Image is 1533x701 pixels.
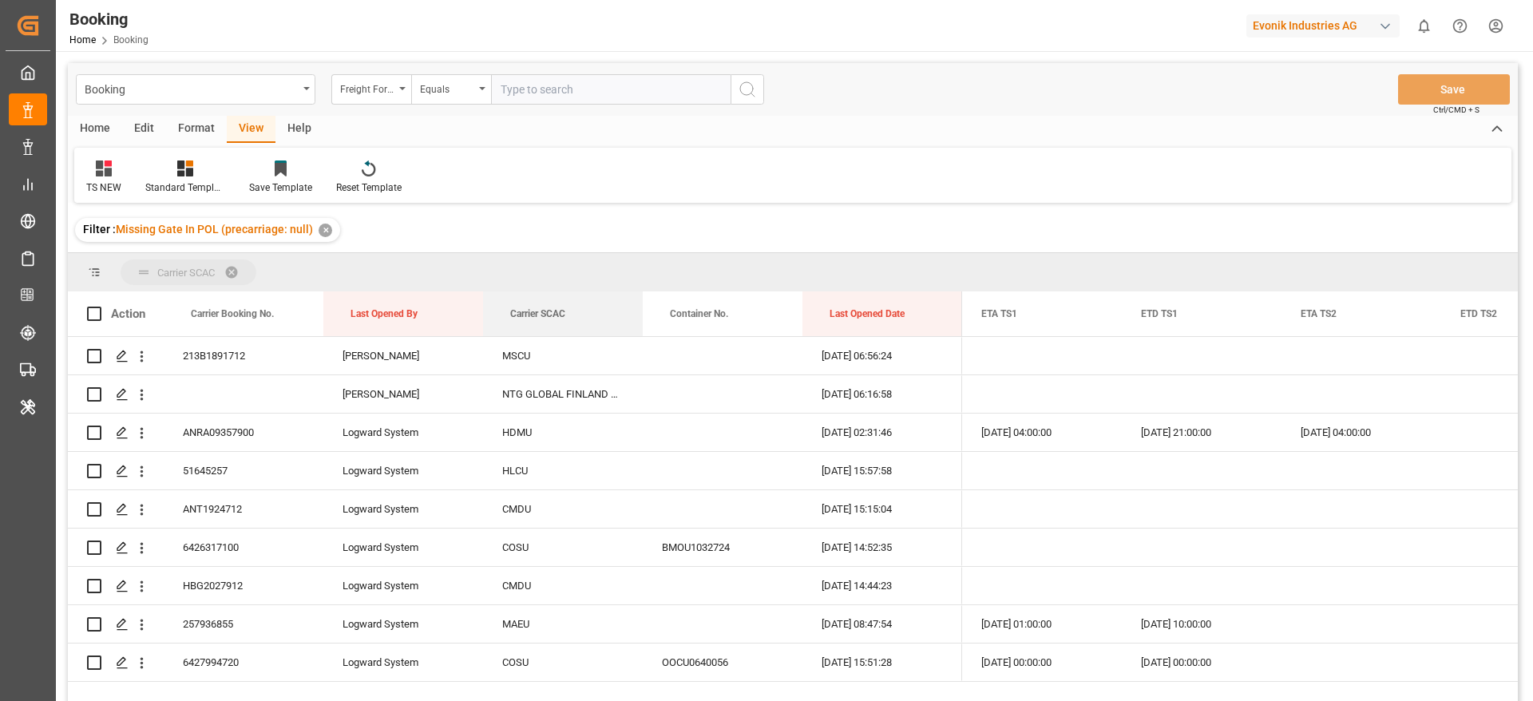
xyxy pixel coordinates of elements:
button: Save [1398,74,1510,105]
div: [PERSON_NAME] [323,337,483,374]
div: CMDU [483,490,643,528]
div: Save Template [249,180,312,195]
div: 6426317100 [164,529,323,566]
span: Last Opened By [351,308,418,319]
div: HLCU [483,452,643,489]
div: Evonik Industries AG [1246,14,1400,38]
div: [DATE] 04:00:00 [962,414,1122,451]
a: Home [69,34,96,46]
div: Help [275,116,323,143]
div: Logward System [323,605,483,643]
div: Press SPACE to select this row. [68,529,962,567]
span: Filter : [83,223,116,236]
div: MSCU [483,337,643,374]
div: [DATE] 15:15:04 [802,490,962,528]
div: [DATE] 15:51:28 [802,644,962,681]
div: Logward System [323,567,483,604]
div: [DATE] 08:47:54 [802,605,962,643]
div: COSU [483,529,643,566]
span: ETA TS2 [1301,308,1337,319]
div: ANRA09357900 [164,414,323,451]
button: open menu [411,74,491,105]
div: Freight Forwarder's Reference No. [340,78,394,97]
span: Last Opened Date [830,308,905,319]
div: [DATE] 21:00:00 [1122,414,1281,451]
div: 257936855 [164,605,323,643]
span: Carrier SCAC [510,308,565,319]
span: Carrier Booking No. [191,308,274,319]
div: Logward System [323,529,483,566]
div: Equals [420,78,474,97]
button: search button [731,74,764,105]
span: Carrier SCAC [157,267,215,279]
div: BMOU1032724 [643,529,802,566]
div: ✕ [319,224,332,237]
div: [PERSON_NAME] [323,375,483,413]
div: 6427994720 [164,644,323,681]
div: MAEU [483,605,643,643]
button: Evonik Industries AG [1246,10,1406,41]
div: [DATE] 00:00:00 [1122,644,1281,681]
div: Action [111,307,145,321]
span: Ctrl/CMD + S [1433,104,1480,116]
div: COSU [483,644,643,681]
div: [DATE] 10:00:00 [1122,605,1281,643]
button: show 0 new notifications [1406,8,1442,44]
button: open menu [76,74,315,105]
div: HDMU [483,414,643,451]
div: Press SPACE to select this row. [68,567,962,605]
div: Press SPACE to select this row. [68,337,962,375]
div: [DATE] 06:56:24 [802,337,962,374]
div: View [227,116,275,143]
div: Standard Templates [145,180,225,195]
span: Missing Gate In POL (precarriage: null) [116,223,313,236]
div: OOCU0640056 [643,644,802,681]
div: Format [166,116,227,143]
span: Container No. [670,308,728,319]
div: Logward System [323,490,483,528]
div: [DATE] 01:00:00 [962,605,1122,643]
div: [DATE] 04:00:00 [1281,414,1441,451]
input: Type to search [491,74,731,105]
div: TS NEW [86,180,121,195]
div: [DATE] 00:00:00 [962,644,1122,681]
div: Logward System [323,452,483,489]
span: ETD TS2 [1460,308,1497,319]
div: HBG2027912 [164,567,323,604]
div: [DATE] 14:52:35 [802,529,962,566]
button: open menu [331,74,411,105]
div: Reset Template [336,180,402,195]
div: 213B1891712 [164,337,323,374]
div: Press SPACE to select this row. [68,605,962,644]
div: Edit [122,116,166,143]
button: Help Center [1442,8,1478,44]
div: [DATE] 15:57:58 [802,452,962,489]
div: Booking [85,78,298,98]
div: [DATE] 14:44:23 [802,567,962,604]
span: ETA TS1 [981,308,1017,319]
div: 51645257 [164,452,323,489]
div: ANT1924712 [164,490,323,528]
div: [DATE] 06:16:58 [802,375,962,413]
div: Press SPACE to select this row. [68,644,962,682]
div: Home [68,116,122,143]
div: NTG GLOBAL FINLAND OY [483,375,643,413]
div: Press SPACE to select this row. [68,452,962,490]
div: CMDU [483,567,643,604]
div: Press SPACE to select this row. [68,414,962,452]
div: Logward System [323,644,483,681]
div: Booking [69,7,149,31]
div: Press SPACE to select this row. [68,375,962,414]
span: ETD TS1 [1141,308,1178,319]
div: Press SPACE to select this row. [68,490,962,529]
div: Logward System [323,414,483,451]
div: [DATE] 02:31:46 [802,414,962,451]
